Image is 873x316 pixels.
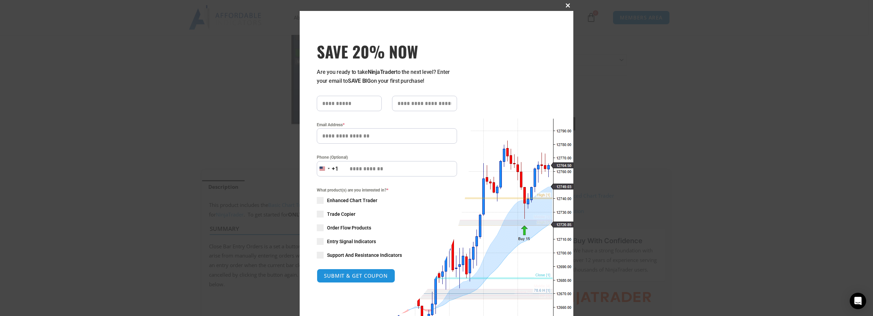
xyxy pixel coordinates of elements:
button: SUBMIT & GET COUPON [317,269,395,283]
button: Selected country [317,161,339,176]
span: Entry Signal Indicators [327,238,376,245]
label: Enhanced Chart Trader [317,197,457,204]
div: +1 [332,164,339,173]
span: Enhanced Chart Trader [327,197,377,204]
span: Support And Resistance Indicators [327,252,402,259]
strong: NinjaTrader [368,69,396,75]
span: What product(s) are you interested in? [317,187,457,194]
label: Order Flow Products [317,224,457,231]
p: Are you ready to take to the next level? Enter your email to on your first purchase! [317,68,457,85]
label: Phone (Optional) [317,154,457,161]
span: Trade Copier [327,211,355,218]
span: Order Flow Products [327,224,371,231]
label: Trade Copier [317,211,457,218]
div: Open Intercom Messenger [850,293,866,309]
label: Entry Signal Indicators [317,238,457,245]
label: Email Address [317,121,457,128]
span: SAVE 20% NOW [317,42,457,61]
strong: SAVE BIG [348,78,371,84]
label: Support And Resistance Indicators [317,252,457,259]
